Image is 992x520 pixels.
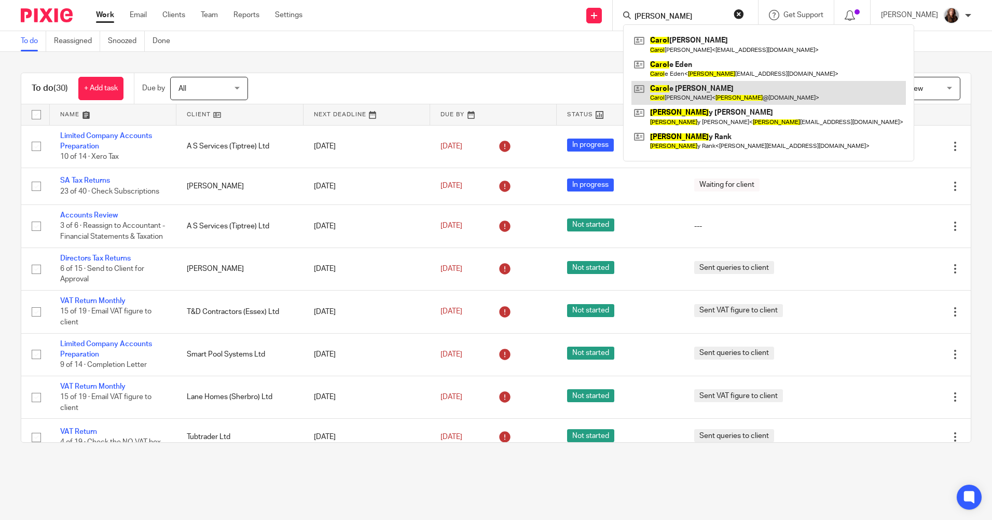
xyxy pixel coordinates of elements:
[60,212,118,219] a: Accounts Review
[440,393,462,401] span: [DATE]
[304,168,430,204] td: [DATE]
[60,188,159,195] span: 23 of 40 · Check Subscriptions
[567,139,614,152] span: In progress
[21,31,46,51] a: To do
[304,376,430,418] td: [DATE]
[734,9,744,19] button: Clear
[440,143,462,150] span: [DATE]
[783,11,823,19] span: Get Support
[567,389,614,402] span: Not started
[694,304,783,317] span: Sent VAT figure to client
[21,8,73,22] img: Pixie
[567,218,614,231] span: Not started
[60,361,147,368] span: 9 of 14 · Completion Letter
[176,419,303,456] td: Tubtrader Ltd
[694,179,760,191] span: Waiting for client
[176,333,303,376] td: Smart Pool Systems Ltd
[440,308,462,316] span: [DATE]
[176,248,303,290] td: [PERSON_NAME]
[567,179,614,191] span: In progress
[176,205,303,248] td: A S Services (Tiptree) Ltd
[176,125,303,168] td: A S Services (Tiptree) Ltd
[60,223,165,241] span: 3 of 6 · Reassign to Accountant - Financial Statements & Taxation
[694,347,774,360] span: Sent queries to client
[567,429,614,442] span: Not started
[142,83,165,93] p: Due by
[96,10,114,20] a: Work
[60,393,151,412] span: 15 of 19 · Email VAT figure to client
[60,265,144,283] span: 6 of 15 · Send to Client for Approval
[60,132,152,150] a: Limited Company Accounts Preparation
[60,308,151,326] span: 15 of 19 · Email VAT figure to client
[60,255,131,262] a: Directors Tax Returns
[130,10,147,20] a: Email
[304,125,430,168] td: [DATE]
[54,31,100,51] a: Reassigned
[60,177,110,184] a: SA Tax Returns
[275,10,302,20] a: Settings
[567,304,614,317] span: Not started
[153,31,178,51] a: Done
[304,248,430,290] td: [DATE]
[694,221,834,231] div: ---
[567,261,614,274] span: Not started
[633,12,727,22] input: Search
[78,77,123,100] a: + Add task
[176,168,303,204] td: [PERSON_NAME]
[53,84,68,92] span: (30)
[943,7,960,24] img: IMG_0011.jpg
[694,261,774,274] span: Sent queries to client
[60,428,97,435] a: VAT Return
[60,340,152,358] a: Limited Company Accounts Preparation
[881,10,938,20] p: [PERSON_NAME]
[162,10,185,20] a: Clients
[440,183,462,190] span: [DATE]
[694,429,774,442] span: Sent queries to client
[233,10,259,20] a: Reports
[304,291,430,333] td: [DATE]
[176,291,303,333] td: T&D Contractors (Essex) Ltd
[440,265,462,272] span: [DATE]
[304,419,430,456] td: [DATE]
[201,10,218,20] a: Team
[60,297,126,305] a: VAT Return Monthly
[304,333,430,376] td: [DATE]
[60,439,161,446] span: 4 of 19 · Check the NO VAT box
[60,153,119,160] span: 10 of 14 · Xero Tax
[440,351,462,358] span: [DATE]
[60,383,126,390] a: VAT Return Monthly
[176,376,303,418] td: Lane Homes (Sherbro) Ltd
[304,205,430,248] td: [DATE]
[108,31,145,51] a: Snoozed
[178,85,186,92] span: All
[32,83,68,94] h1: To do
[694,389,783,402] span: Sent VAT figure to client
[440,223,462,230] span: [DATE]
[440,433,462,441] span: [DATE]
[567,347,614,360] span: Not started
